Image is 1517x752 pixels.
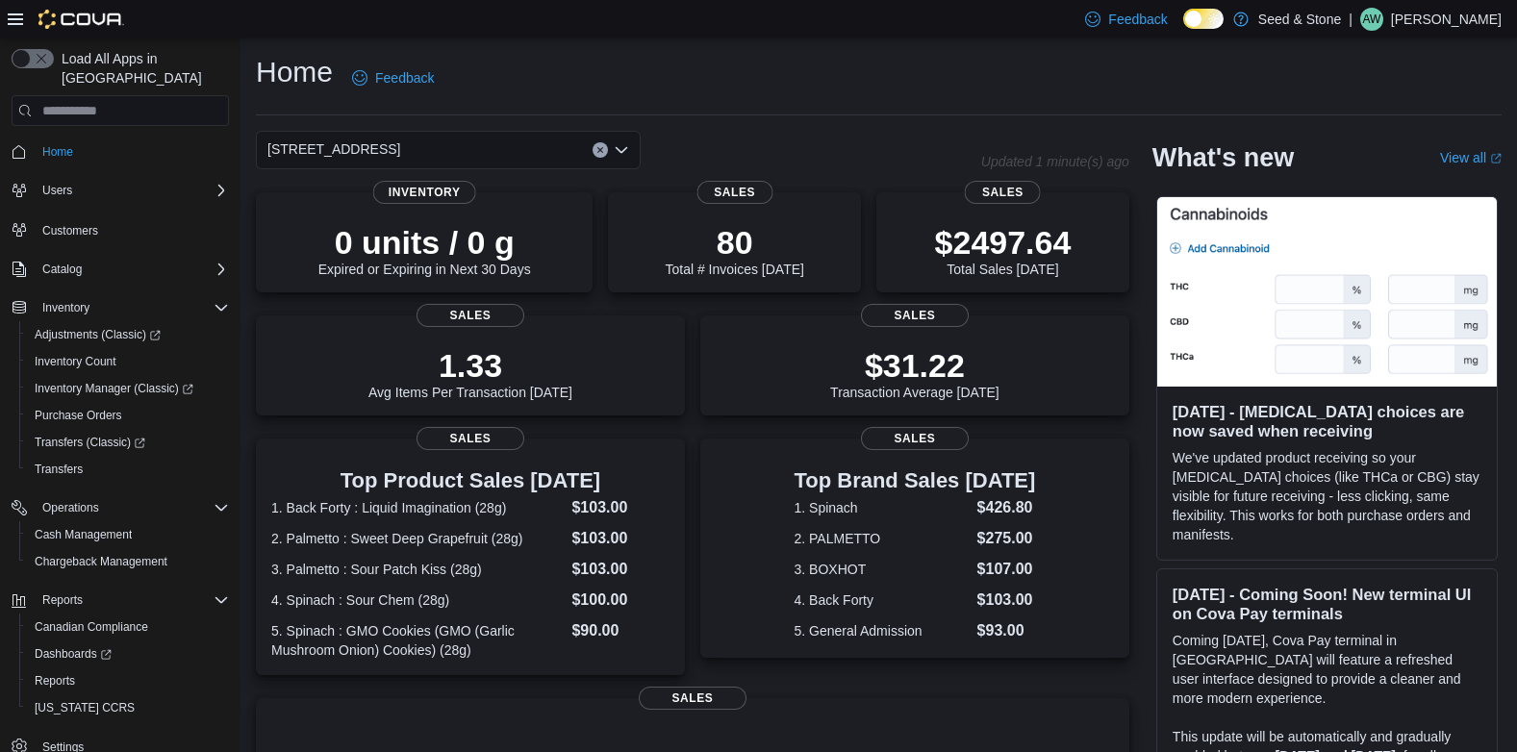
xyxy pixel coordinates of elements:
span: Dashboards [35,646,112,662]
a: Chargeback Management [27,550,175,573]
button: Canadian Compliance [19,614,237,640]
input: Dark Mode [1183,9,1224,29]
h2: What's new [1152,142,1294,173]
dt: 2. Palmetto : Sweet Deep Grapefruit (28g) [271,529,564,548]
h1: Home [256,53,333,91]
dt: 1. Back Forty : Liquid Imagination (28g) [271,498,564,517]
span: Operations [35,496,229,519]
span: Sales [696,181,772,204]
button: Customers [4,215,237,243]
span: Users [42,183,72,198]
dd: $90.00 [571,619,669,642]
dt: 1. Spinach [795,498,970,517]
span: Customers [42,223,98,238]
dt: 4. Back Forty [795,590,970,610]
p: $2497.64 [935,223,1072,262]
span: Chargeback Management [35,554,167,569]
dd: $103.00 [571,558,669,581]
dd: $100.00 [571,589,669,612]
span: Reports [42,592,83,608]
span: Inventory Count [35,354,116,369]
a: Inventory Count [27,350,124,373]
span: Reports [35,673,75,689]
span: Sales [861,304,969,327]
span: Users [35,179,229,202]
button: Catalog [35,258,89,281]
a: Inventory Manager (Classic) [27,377,201,400]
span: Sales [417,304,524,327]
span: AW [1362,8,1380,31]
dd: $107.00 [977,558,1036,581]
span: Sales [417,427,524,450]
button: Reports [35,589,90,612]
button: Inventory [4,294,237,321]
span: Washington CCRS [27,696,229,719]
p: | [1349,8,1353,31]
dt: 4. Spinach : Sour Chem (28g) [271,590,564,610]
span: Transfers [27,458,229,481]
p: 0 units / 0 g [318,223,531,262]
span: Adjustments (Classic) [27,323,229,346]
span: Load All Apps in [GEOGRAPHIC_DATA] [54,49,229,88]
button: Transfers [19,456,237,483]
span: Inventory Manager (Classic) [35,381,193,396]
div: Total # Invoices [DATE] [665,223,803,277]
span: [US_STATE] CCRS [35,700,135,715]
span: Home [35,139,229,163]
dt: 2. PALMETTO [795,529,970,548]
span: Feedback [375,68,434,88]
div: Transaction Average [DATE] [830,346,999,400]
button: Reports [19,667,237,694]
span: Inventory Manager (Classic) [27,377,229,400]
span: Purchase Orders [27,404,229,427]
span: Dark Mode [1183,29,1184,30]
button: Users [35,179,80,202]
a: Home [35,140,81,163]
span: Adjustments (Classic) [35,327,161,342]
span: Inventory [42,300,89,315]
p: We've updated product receiving so your [MEDICAL_DATA] choices (like THCa or CBG) stay visible fo... [1173,448,1481,544]
span: Customers [35,217,229,241]
div: Alex Wang [1360,8,1383,31]
button: Open list of options [614,142,629,158]
p: Updated 1 minute(s) ago [981,154,1129,169]
span: Reports [35,589,229,612]
dd: $103.00 [571,496,669,519]
dt: 3. Palmetto : Sour Patch Kiss (28g) [271,560,564,579]
a: Adjustments (Classic) [27,323,168,346]
span: Cash Management [27,523,229,546]
span: Feedback [1108,10,1167,29]
h3: Top Product Sales [DATE] [271,469,670,492]
button: Catalog [4,256,237,283]
a: Transfers (Classic) [27,431,153,454]
a: Cash Management [27,523,139,546]
a: Reports [27,669,83,692]
span: Sales [965,181,1041,204]
dd: $103.00 [571,527,669,550]
span: Catalog [35,258,229,281]
div: Avg Items Per Transaction [DATE] [368,346,572,400]
button: Users [4,177,237,204]
dd: $275.00 [977,527,1036,550]
img: Cova [38,10,124,29]
span: Dashboards [27,642,229,665]
span: Catalog [42,262,82,277]
a: [US_STATE] CCRS [27,696,142,719]
a: Customers [35,219,106,242]
a: Transfers (Classic) [19,429,237,456]
dd: $93.00 [977,619,1036,642]
span: Canadian Compliance [27,615,229,639]
p: [PERSON_NAME] [1391,8,1502,31]
span: Purchase Orders [35,408,122,423]
svg: External link [1490,153,1502,164]
span: Cash Management [35,527,132,542]
div: Expired or Expiring in Next 30 Days [318,223,531,277]
dt: 5. Spinach : GMO Cookies (GMO (Garlic Mushroom Onion) Cookies) (28g) [271,621,564,660]
span: Operations [42,500,99,515]
p: Seed & Stone [1258,8,1341,31]
button: Clear input [593,142,608,158]
span: Chargeback Management [27,550,229,573]
span: Canadian Compliance [35,619,148,635]
span: Transfers (Classic) [35,435,145,450]
h3: [DATE] - Coming Soon! New terminal UI on Cova Pay terminals [1173,585,1481,623]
